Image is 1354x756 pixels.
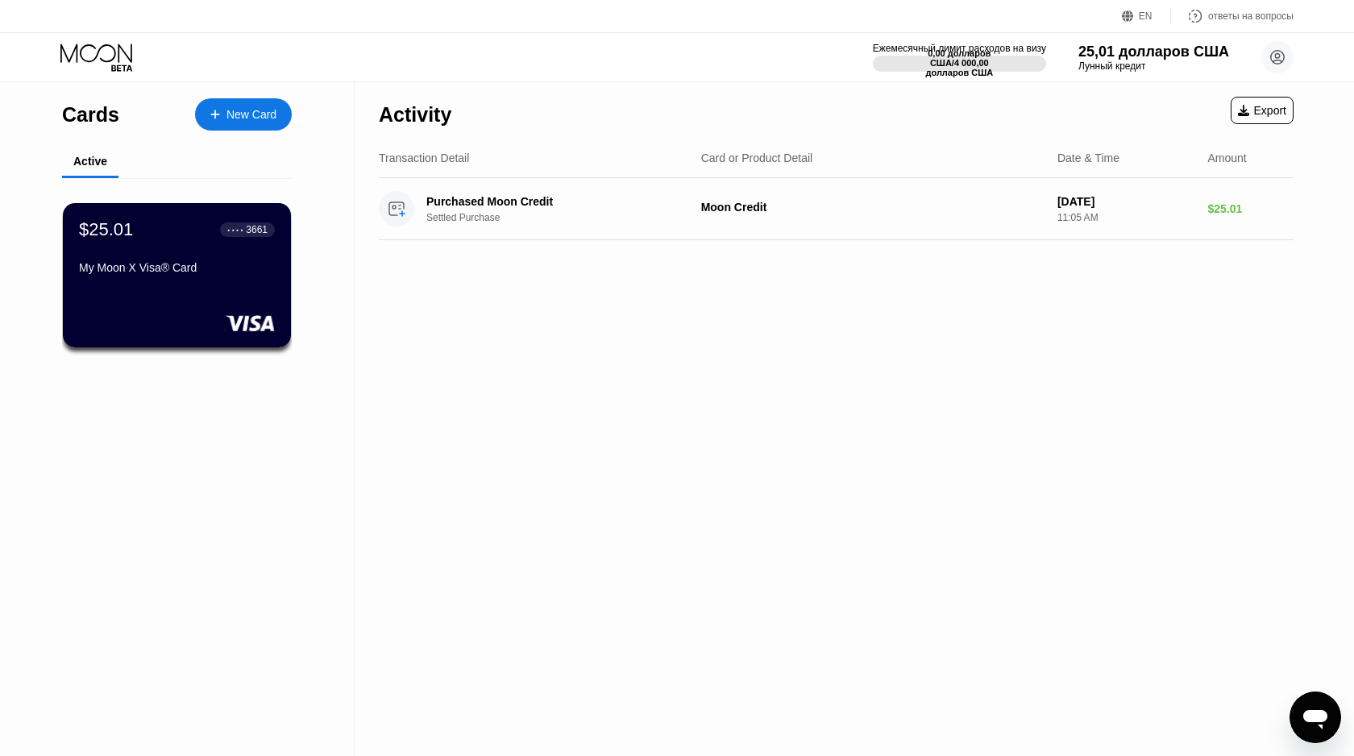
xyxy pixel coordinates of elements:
div: Лунный кредит [1078,60,1229,72]
div: Card or Product Detail [701,152,813,164]
iframe: Кнопка запуска окна обмена сообщениями [1290,692,1341,743]
div: 11:05 AM [1057,212,1195,223]
div: Ежемесячный лимит расходов на визу [873,43,1046,54]
div: Active [73,155,107,168]
div: Purchased Moon Credit [426,195,685,208]
div: Settled Purchase [426,212,704,223]
div: ответы на вопросы [1171,8,1294,24]
div: Moon Credit [701,201,1045,214]
div: EN [1139,10,1153,22]
div: Cards [62,103,119,127]
div: Date & Time [1057,152,1119,164]
div: Export [1231,97,1294,124]
div: Activity [379,103,451,127]
div: $25.01● ● ● ●3661My Moon X Visa® Card [63,203,291,347]
div: $25.01 [1207,202,1294,215]
div: New Card [226,108,276,122]
div: 3661 [246,224,268,235]
div: Ежемесячный лимит расходов на визу0,00 долларов США/4 000,00 долларов США [873,43,1046,72]
div: EN [1122,8,1171,24]
div: 0,00 долларов США /4 000,00 долларов США [916,48,1003,77]
div: [DATE] [1057,195,1195,208]
div: Export [1238,104,1286,117]
div: ответы на вопросы [1208,10,1294,22]
div: Transaction Detail [379,152,469,164]
div: 25,01 долларов СШАЛунный кредит [1078,44,1229,72]
div: New Card [195,98,292,131]
div: ● ● ● ● [227,227,243,232]
div: $25.01 [79,219,133,240]
div: Amount [1207,152,1246,164]
div: Purchased Moon CreditSettled PurchaseMoon Credit[DATE]11:05 AM$25.01 [379,178,1294,240]
div: 25,01 долларов США [1078,44,1229,60]
div: My Moon X Visa® Card [79,261,275,274]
